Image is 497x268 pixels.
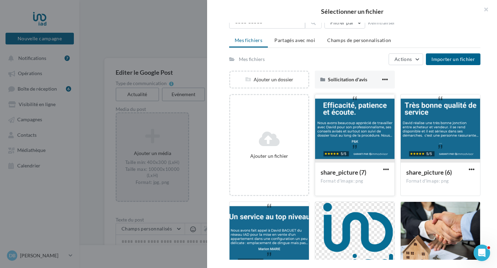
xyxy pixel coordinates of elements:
div: Ajouter un fichier [233,153,305,159]
span: Importer un fichier [431,56,475,62]
span: share_picture (7) [321,168,366,176]
button: Importer un fichier [426,53,480,65]
span: Sollicitation d'avis [328,76,367,82]
h2: Sélectionner un fichier [218,8,486,14]
span: share_picture (6) [406,168,452,176]
button: Filtrer par [324,17,365,29]
div: Ajouter un dossier [230,76,308,83]
div: Format d'image: png [321,178,389,184]
iframe: Intercom live chat [474,245,490,261]
div: Mes fichiers [239,56,265,63]
span: Actions [394,56,412,62]
div: Format d'image: png [406,178,475,184]
span: Partagés avec moi [274,37,315,43]
span: Mes fichiers [235,37,262,43]
button: Réinitialiser [365,19,398,27]
span: Champs de personnalisation [327,37,391,43]
button: Actions [389,53,423,65]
